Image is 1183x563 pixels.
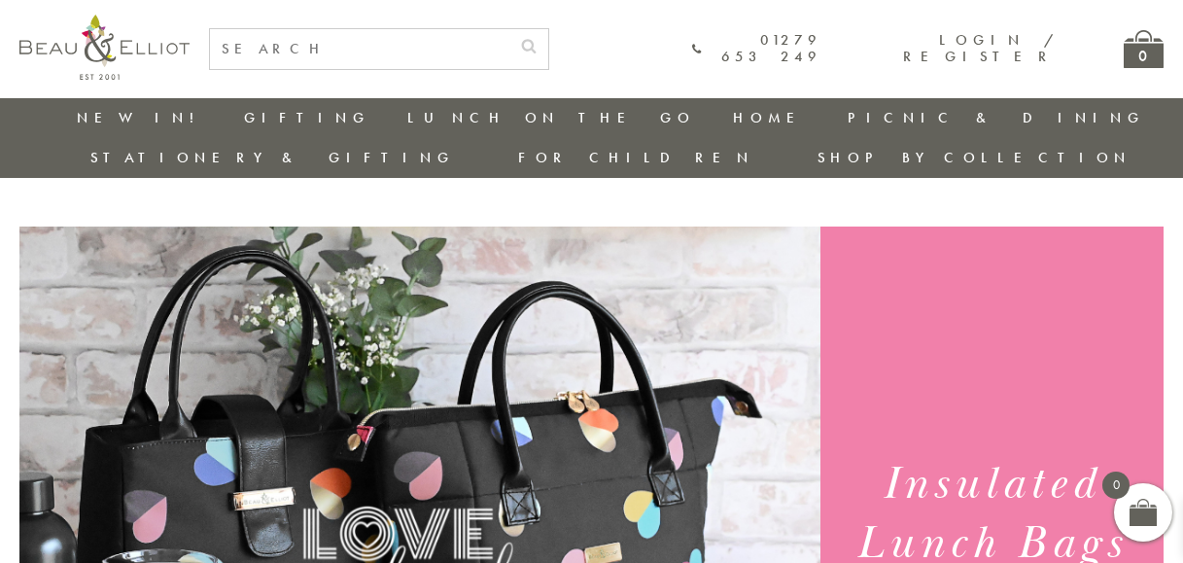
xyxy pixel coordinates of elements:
[1124,30,1164,68] a: 0
[90,148,455,167] a: Stationery & Gifting
[733,108,811,127] a: Home
[244,108,370,127] a: Gifting
[1102,472,1130,499] span: 0
[407,108,695,127] a: Lunch On The Go
[692,32,820,66] a: 01279 653 249
[848,108,1145,127] a: Picnic & Dining
[518,148,754,167] a: For Children
[77,108,207,127] a: New in!
[818,148,1131,167] a: Shop by collection
[19,15,190,80] img: logo
[903,30,1056,66] a: Login / Register
[210,29,509,69] input: SEARCH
